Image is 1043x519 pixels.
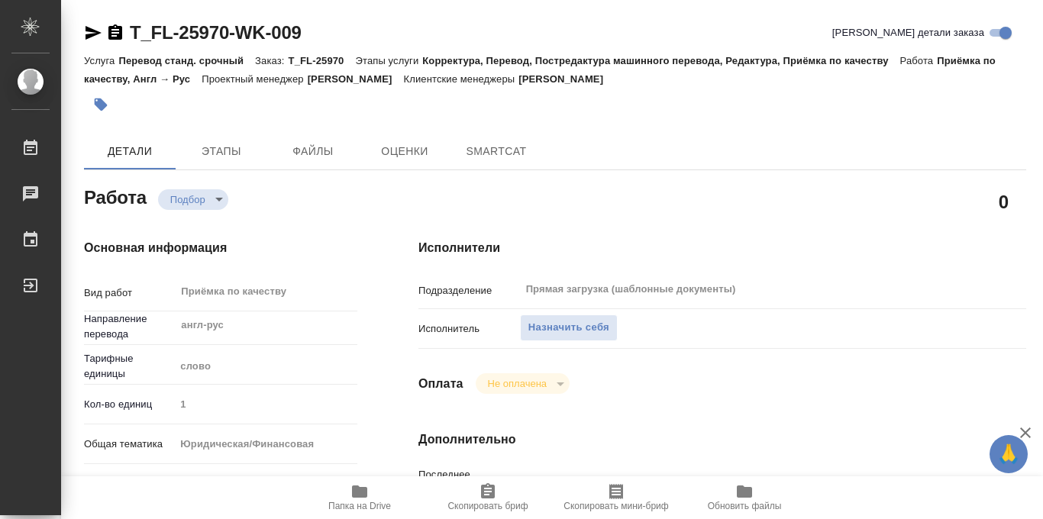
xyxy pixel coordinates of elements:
div: слово [175,353,357,379]
p: Проектный менеджер [202,73,307,85]
div: Подбор [476,373,570,394]
button: Не оплачена [483,377,551,390]
button: Добавить тэг [84,88,118,121]
span: Назначить себя [528,319,609,337]
p: [PERSON_NAME] [308,73,404,85]
input: Пустое поле [175,393,357,415]
span: Этапы [185,142,258,161]
h4: Дополнительно [418,430,1026,449]
span: [PERSON_NAME] детали заказа [832,25,984,40]
span: Оценки [368,142,441,161]
span: Скопировать мини-бриф [563,501,668,511]
p: Перевод станд. срочный [118,55,255,66]
p: Тарифные единицы [84,351,175,382]
button: Назначить себя [520,314,618,341]
p: Общая тематика [84,437,175,452]
input: Пустое поле [520,471,976,493]
p: Кол-во единиц [84,397,175,412]
button: Папка на Drive [295,476,424,519]
button: Подбор [166,193,210,206]
p: Направление перевода [84,311,175,342]
span: Детали [93,142,166,161]
span: SmartCat [460,142,533,161]
p: Заказ: [255,55,288,66]
span: Папка на Drive [328,501,391,511]
button: Скопировать бриф [424,476,552,519]
h2: 0 [999,189,1009,214]
button: Скопировать мини-бриф [552,476,680,519]
button: Скопировать ссылку [106,24,124,42]
p: Корректура, Перевод, Постредактура машинного перевода, Редактура, Приёмка по качеству [422,55,899,66]
p: Работа [900,55,938,66]
h2: Работа [84,182,147,210]
span: Файлы [276,142,350,161]
p: Вид работ [84,285,175,301]
p: Исполнитель [418,321,520,337]
button: Обновить файлы [680,476,809,519]
h4: Оплата [418,375,463,393]
p: Последнее изменение [418,467,520,498]
h4: Основная информация [84,239,357,257]
a: T_FL-25970-WK-009 [130,22,302,43]
div: Подбор [158,189,228,210]
p: Услуга [84,55,118,66]
button: Скопировать ссылку для ЯМессенджера [84,24,102,42]
span: Обновить файлы [708,501,782,511]
span: 🙏 [996,438,1022,470]
span: Скопировать бриф [447,501,528,511]
p: Клиентские менеджеры [404,73,519,85]
div: Юридическая/Финансовая [175,431,357,457]
p: [PERSON_NAME] [518,73,615,85]
h4: Исполнители [418,239,1026,257]
p: T_FL-25970 [289,55,356,66]
button: 🙏 [990,435,1028,473]
p: Подразделение [418,283,520,298]
div: Личные документы [175,471,357,497]
p: Этапы услуги [356,55,423,66]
